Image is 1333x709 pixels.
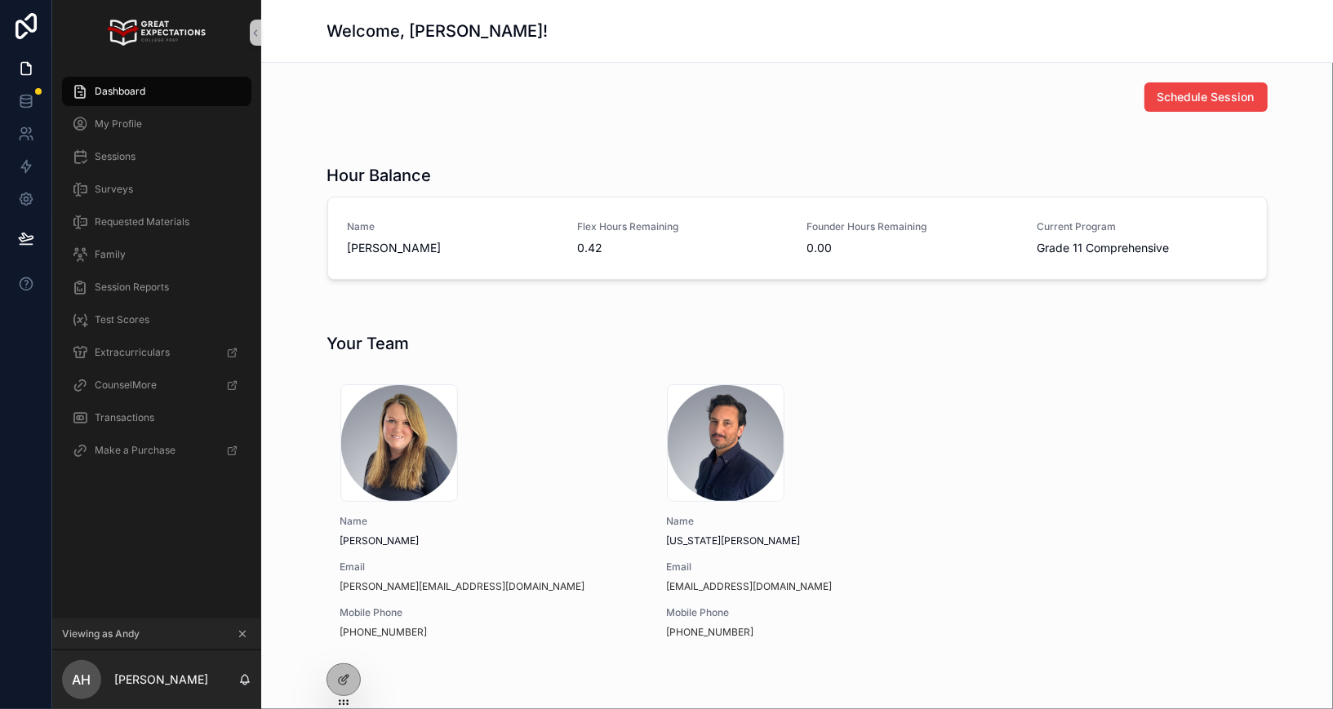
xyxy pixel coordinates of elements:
span: CounselMore [95,379,157,392]
span: AH [73,670,91,689]
a: Make a Purchase [62,436,251,465]
a: [PHONE_NUMBER] [667,626,754,639]
span: Name [667,515,954,528]
span: Name [348,220,558,233]
span: Mobile Phone [667,606,954,619]
a: Transactions [62,403,251,432]
span: [US_STATE][PERSON_NAME] [667,534,954,547]
span: Flex Hours Remaining [577,220,788,233]
span: Email [667,561,954,574]
h1: Hour Balance [327,164,432,187]
span: Test Scores [95,313,149,326]
span: Surveys [95,183,133,196]
img: App logo [108,20,205,46]
a: [EMAIL_ADDRESS][DOMAIN_NAME] [667,580,833,593]
span: Make a Purchase [95,444,176,457]
a: [PHONE_NUMBER] [340,626,428,639]
span: Name [340,515,628,528]
button: Schedule Session [1144,82,1268,112]
span: Founder Hours Remaining [807,220,1018,233]
a: My Profile [62,109,251,139]
a: CounselMore [62,370,251,400]
span: Extracurriculars [95,346,170,359]
a: Family [62,240,251,269]
span: Session Reports [95,281,169,294]
a: Test Scores [62,305,251,335]
span: My Profile [95,117,142,131]
span: Email [340,561,628,574]
span: Mobile Phone [340,606,628,619]
p: [PERSON_NAME] [114,671,208,688]
div: scrollable content [52,65,261,486]
h1: Your Team [327,332,410,355]
a: Surveys [62,175,251,204]
span: Requested Materials [95,215,189,228]
span: [PERSON_NAME] [348,240,558,256]
a: Requested Materials [62,207,251,237]
span: 0.00 [807,240,1018,256]
span: Grade 11 Comprehensive [1037,240,1247,256]
a: Session Reports [62,273,251,302]
a: Dashboard [62,77,251,106]
a: [PERSON_NAME][EMAIL_ADDRESS][DOMAIN_NAME] [340,580,585,593]
span: Transactions [95,411,154,424]
a: Extracurriculars [62,338,251,367]
span: Viewing as Andy [62,627,140,640]
span: Sessions [95,150,136,163]
span: Dashboard [95,85,145,98]
a: Sessions [62,142,251,171]
span: 0.42 [577,240,788,256]
span: [PERSON_NAME] [340,534,628,547]
span: Schedule Session [1157,89,1255,105]
span: Current Program [1037,220,1247,233]
span: Family [95,248,126,261]
h1: Welcome, [PERSON_NAME]! [327,20,549,42]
